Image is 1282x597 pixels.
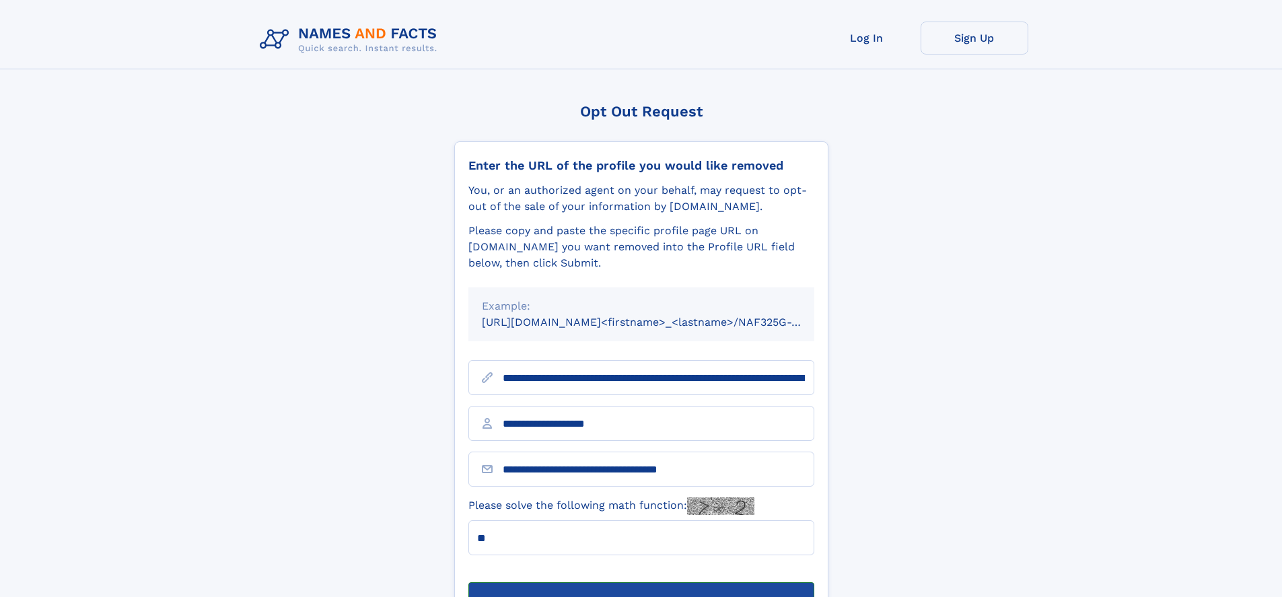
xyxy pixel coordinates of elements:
[468,497,754,515] label: Please solve the following math function:
[482,298,801,314] div: Example:
[454,103,828,120] div: Opt Out Request
[482,316,840,328] small: [URL][DOMAIN_NAME]<firstname>_<lastname>/NAF325G-xxxxxxxx
[468,158,814,173] div: Enter the URL of the profile you would like removed
[813,22,921,55] a: Log In
[254,22,448,58] img: Logo Names and Facts
[921,22,1028,55] a: Sign Up
[468,223,814,271] div: Please copy and paste the specific profile page URL on [DOMAIN_NAME] you want removed into the Pr...
[468,182,814,215] div: You, or an authorized agent on your behalf, may request to opt-out of the sale of your informatio...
